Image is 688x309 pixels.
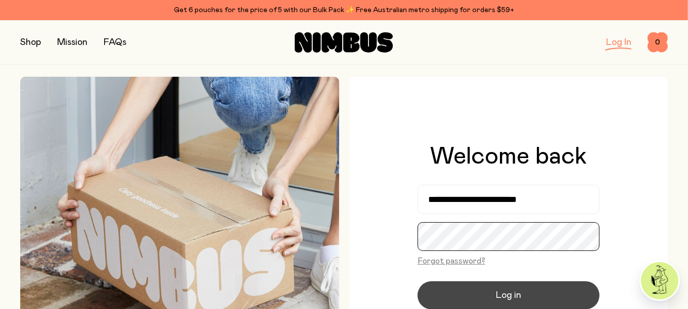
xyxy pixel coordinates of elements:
h1: Welcome back [430,144,587,169]
a: Log In [606,38,631,47]
button: 0 [648,32,668,53]
button: Forgot password? [418,255,485,267]
a: Mission [57,38,87,47]
span: Log in [496,288,521,302]
div: Get 6 pouches for the price of 5 with our Bulk Pack ✨ Free Australian metro shipping for orders $59+ [20,4,668,16]
a: FAQs [104,38,126,47]
img: agent [641,262,678,299]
